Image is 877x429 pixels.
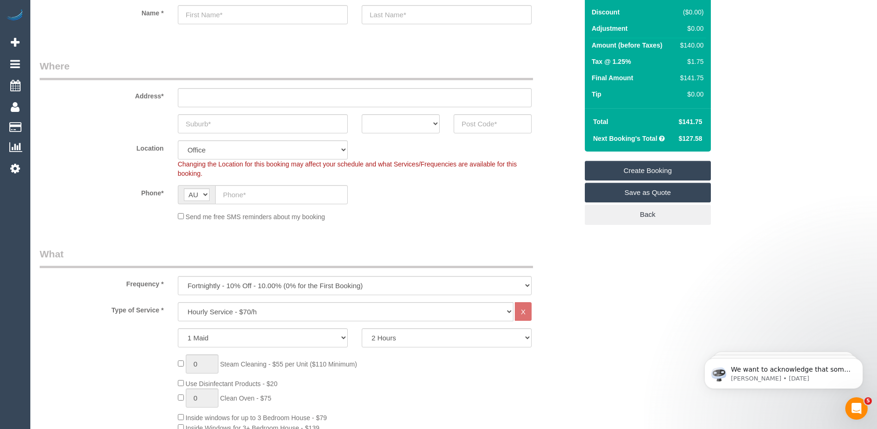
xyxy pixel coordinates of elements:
label: Final Amount [592,73,633,83]
strong: Next Booking's Total [593,135,658,142]
div: $0.00 [676,90,703,99]
img: Automaid Logo [6,9,24,22]
span: We want to acknowledge that some users may be experiencing lag or slower performance in our softw... [41,27,161,155]
div: $1.75 [676,57,703,66]
input: Post Code* [454,114,532,133]
legend: What [40,247,533,268]
p: Message from Ellie, sent 1w ago [41,36,161,44]
a: Create Booking [585,161,711,180]
span: Use Disinfectant Products - $20 [186,380,278,387]
span: 5 [864,397,872,405]
label: Tip [592,90,602,99]
div: $141.75 [676,73,703,83]
span: Steam Cleaning - $55 per Unit ($110 Minimum) [220,360,357,368]
strong: Total [593,118,608,125]
legend: Where [40,59,533,80]
span: $141.75 [679,118,702,125]
label: Tax @ 1.25% [592,57,631,66]
span: Changing the Location for this booking may affect your schedule and what Services/Frequencies are... [178,160,517,177]
label: Phone* [33,185,171,198]
div: $0.00 [676,24,703,33]
div: $140.00 [676,41,703,50]
span: $127.58 [679,135,702,142]
div: ($0.00) [676,7,703,17]
input: First Name* [178,5,348,24]
iframe: Intercom live chat [845,397,868,420]
a: Save as Quote [585,183,711,202]
input: Phone* [215,185,348,204]
input: Last Name* [362,5,532,24]
input: Suburb* [178,114,348,133]
label: Location [33,140,171,153]
label: Discount [592,7,620,17]
label: Adjustment [592,24,628,33]
label: Frequency * [33,276,171,289]
label: Amount (before Taxes) [592,41,662,50]
span: Clean Oven - $75 [220,394,271,402]
label: Address* [33,88,171,101]
label: Type of Service * [33,302,171,315]
span: Inside windows for up to 3 Bedroom House - $79 [186,414,327,422]
a: Back [585,205,711,224]
span: Send me free SMS reminders about my booking [186,213,325,221]
iframe: Intercom notifications message [690,339,877,404]
label: Name * [33,5,171,18]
